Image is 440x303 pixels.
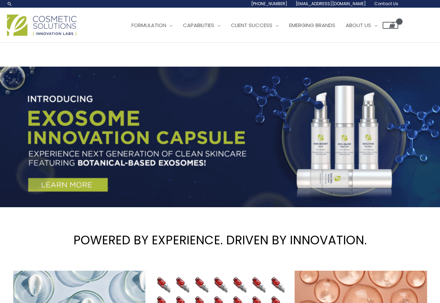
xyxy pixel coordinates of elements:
span: [EMAIL_ADDRESS][DOMAIN_NAME] [296,1,366,7]
span: Formulation [131,22,166,29]
nav: Site Navigation [121,15,398,36]
a: Emerging Brands [284,15,341,36]
a: Capabilities [178,15,226,36]
a: About Us [341,15,383,36]
img: Cosmetic Solutions Logo [7,15,77,36]
span: [PHONE_NUMBER] [251,1,287,7]
span: About Us [346,22,371,29]
a: View Shopping Cart, empty [383,22,398,29]
span: Client Success [231,22,272,29]
a: Client Success [226,15,284,36]
span: Contact Us [374,1,398,7]
a: Search icon link [7,1,13,7]
span: Emerging Brands [289,22,335,29]
span: Capabilities [183,22,214,29]
a: Formulation [126,15,178,36]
